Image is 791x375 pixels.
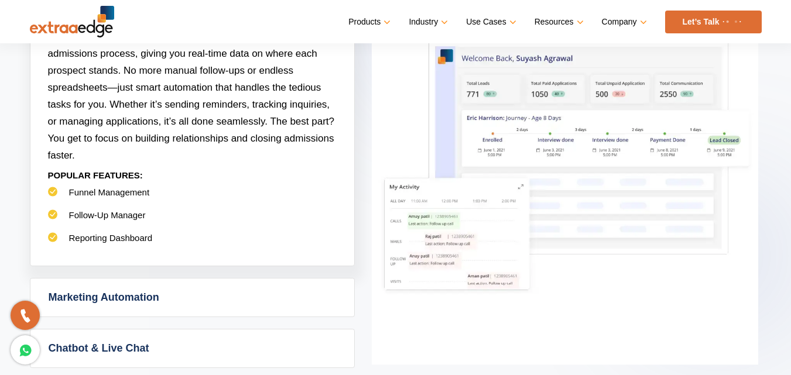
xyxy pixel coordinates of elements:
[48,187,337,209] li: Funnel Management
[48,232,337,255] li: Reporting Dashboard
[30,329,354,367] a: Chatbot & Live Chat
[602,13,645,30] a: Company
[48,164,337,187] p: POPULAR FEATURES:
[30,278,354,316] a: Marketing Automation
[466,13,513,30] a: Use Cases
[348,13,388,30] a: Products
[535,13,581,30] a: Resources
[48,209,337,232] li: Follow-Up Manager
[665,11,762,33] a: Let’s Talk
[409,13,446,30] a: Industry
